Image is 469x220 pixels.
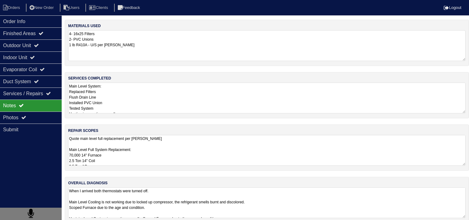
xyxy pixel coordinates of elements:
[68,83,466,113] textarea: Main Level System: Replaced Filters Flush Drain Line Installed PVC Union Tested System Heating is...
[68,23,101,29] label: materials used
[68,187,466,218] textarea: When I arrived both thermostats were turned off. Main Level Cooling is not working due to locked ...
[26,5,59,10] a: New Order
[68,128,98,133] label: repair scopes
[60,5,84,10] a: Users
[68,135,466,166] textarea: Quote main level full replacement per [PERSON_NAME] Main Level Full System Replacement: 70,000 14...
[68,30,466,61] textarea: 4- 16x25 Filters 2- PVC Unions 1 lb R410A - U/S per [PERSON_NAME]
[26,4,59,12] li: New Order
[68,180,108,186] label: overall diagnosis
[68,75,111,81] label: services completed
[60,4,84,12] li: Users
[85,5,113,10] a: Clients
[114,4,145,12] li: Feedback
[444,5,461,10] a: Logout
[85,4,113,12] li: Clients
